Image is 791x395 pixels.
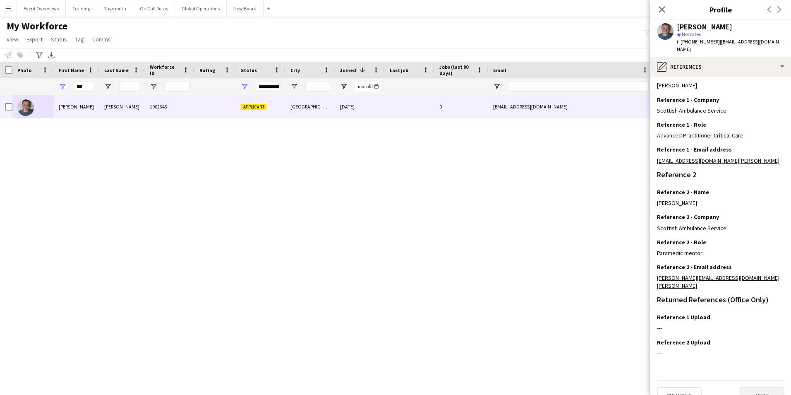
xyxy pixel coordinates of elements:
img: Siobhan Wilson [17,99,34,116]
a: Status [48,34,70,45]
button: Open Filter Menu [104,83,112,90]
app-action-btn: Advanced filters [34,50,44,60]
div: [PERSON_NAME] [54,95,99,118]
button: Event Overviews [17,0,66,17]
h3: Profile [650,4,791,15]
input: City Filter Input [305,82,330,92]
span: Status [51,36,67,43]
button: Open Filter Menu [150,83,157,90]
span: View [7,36,18,43]
span: Email [493,67,506,73]
span: Applicant [241,104,266,110]
span: Tag [75,36,84,43]
h3: Reference 1 - Email address [657,146,732,153]
span: Export [26,36,43,43]
div: --- [657,349,784,357]
span: My Workforce [7,20,67,32]
h3: Reference 2 - Role [657,238,706,246]
button: On Call Rotas [133,0,175,17]
h3: Reference 1 Upload [657,313,710,321]
span: City [290,67,300,73]
div: [DATE] [335,95,385,118]
span: Photo [17,67,31,73]
button: Open Filter Menu [493,83,501,90]
input: Joined Filter Input [355,82,380,92]
div: [EMAIL_ADDRESS][DOMAIN_NAME] [488,95,654,118]
h3: Reference 1 - Company [657,96,719,104]
div: Advanced Practitioner Critical Care [657,132,784,139]
a: View [3,34,22,45]
span: Last job [390,67,408,73]
input: First Name Filter Input [74,82,94,92]
span: t. [PHONE_NUMBER] [677,39,720,45]
span: Comms [92,36,111,43]
button: Open Filter Menu [290,83,298,90]
div: [PERSON_NAME] [657,199,784,207]
input: Workforce ID Filter Input [165,82,189,92]
div: [GEOGRAPHIC_DATA] [285,95,335,118]
a: Comms [89,34,114,45]
h3: Reference 2 Upload [657,339,710,346]
span: Status [241,67,257,73]
div: 1002343 [145,95,194,118]
span: Jobs (last 90 days) [439,64,473,76]
div: --- [657,324,784,332]
h3: Reference 2 - Name [657,188,709,196]
button: Training [66,0,97,17]
button: Open Filter Menu [241,83,248,90]
a: [PERSON_NAME][EMAIL_ADDRESS][DOMAIN_NAME][PERSON_NAME] [657,274,779,289]
div: 0 [434,95,488,118]
div: References [650,57,791,77]
input: Email Filter Input [508,82,649,92]
div: [PERSON_NAME] [99,95,145,118]
h3: Reference 1 - Role [657,121,706,128]
app-action-btn: Export XLSX [46,50,56,60]
div: Scottish Ambulance Service [657,107,784,114]
h3: Reference 2 - Email address [657,263,732,271]
span: Workforce ID [150,64,180,76]
span: First Name [59,67,84,73]
span: Joined [340,67,356,73]
span: Last Name [104,67,129,73]
div: Scottish Ambulance Service [657,224,784,232]
button: Taymouth [97,0,133,17]
a: Export [23,34,46,45]
h3: Reference 2 [657,171,696,178]
a: Tag [72,34,87,45]
button: Open Filter Menu [59,83,66,90]
input: Last Name Filter Input [119,82,140,92]
h3: Reference 2 - Company [657,213,719,221]
button: Open Filter Menu [340,83,348,90]
span: | [EMAIL_ADDRESS][DOMAIN_NAME] [677,39,781,52]
button: Global Operations [175,0,227,17]
h3: Returned References (Office Only) [657,296,769,303]
div: Paramedic mentor [657,249,784,257]
div: [PERSON_NAME] [677,23,732,31]
div: [PERSON_NAME] [657,82,784,89]
button: New Board [227,0,264,17]
span: Not rated [682,31,702,37]
a: [EMAIL_ADDRESS][DOMAIN_NAME][PERSON_NAME] [657,157,779,164]
span: Rating [199,67,215,73]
